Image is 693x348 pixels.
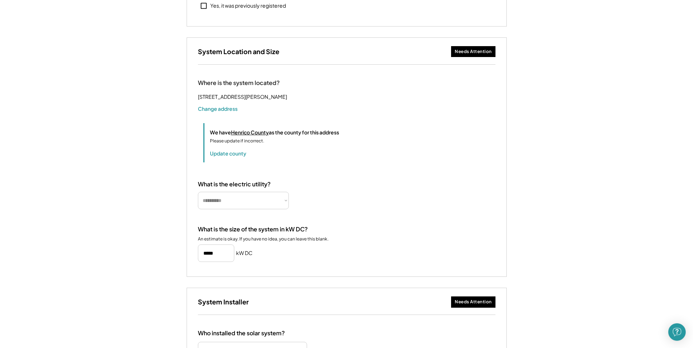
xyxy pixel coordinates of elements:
u: Henrico County [231,129,269,135]
div: Needs Attention [455,49,492,55]
div: Where is the system located? [198,79,280,87]
button: Change address [198,105,238,112]
div: Who installed the solar system? [198,329,285,337]
div: What is the electric utility? [198,181,271,188]
div: [STREET_ADDRESS][PERSON_NAME] [198,92,287,101]
div: An estimate is okay. If you have no idea, you can leave this blank. [198,236,328,242]
div: Please update if incorrect. [210,138,264,144]
div: Yes, it was previously registered [210,2,286,9]
div: Open Intercom Messenger [668,323,686,341]
h5: kW DC [236,250,252,257]
div: We have as the county for this address [210,129,339,136]
button: Update county [210,150,246,157]
div: Needs Attention [455,299,492,305]
h3: System Installer [198,298,249,306]
div: What is the size of the system in kW DC? [198,226,308,233]
h3: System Location and Size [198,47,279,56]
